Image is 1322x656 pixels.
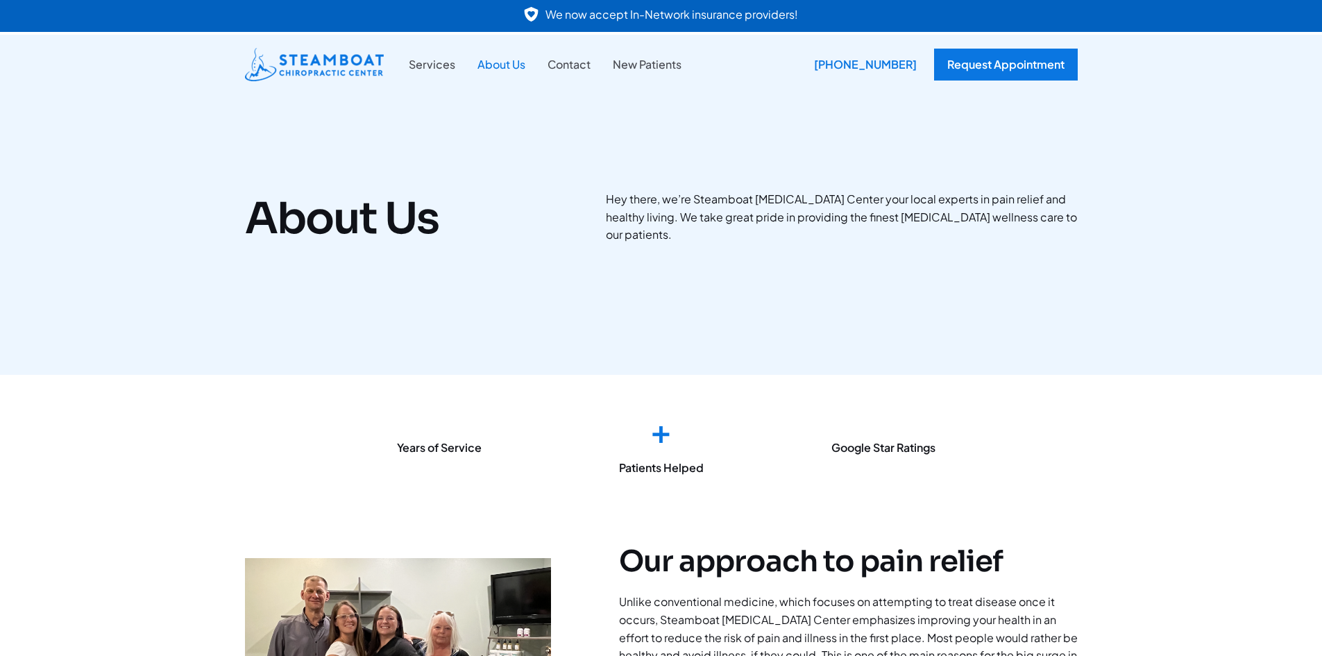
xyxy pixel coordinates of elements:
a: About Us [466,56,536,74]
div: Patients Helped [557,460,765,475]
h1: About Us [245,193,578,244]
h2: Our approach to pain relief [619,544,1078,579]
a: [PHONE_NUMBER] [804,49,920,81]
a: Contact [536,56,602,74]
p: Hey there, we’re Steamboat [MEDICAL_DATA] Center your local experts in pain relief and healthy li... [606,190,1078,244]
nav: Site Navigation [398,56,693,74]
div: Years of Service [335,440,543,455]
a: New Patients [602,56,693,74]
img: Steamboat Chiropractic Center [245,48,384,81]
a: Request Appointment [934,49,1078,81]
div: Google Star Ratings [779,440,988,455]
span: + [650,408,672,451]
a: Services [398,56,466,74]
div: [PHONE_NUMBER] [804,49,927,81]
